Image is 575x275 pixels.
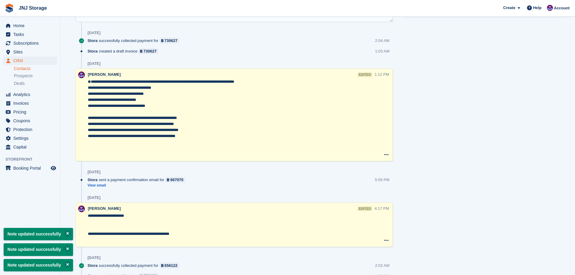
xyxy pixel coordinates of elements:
[3,39,57,47] a: menu
[88,195,101,200] div: [DATE]
[78,206,85,212] img: Jonathan Scrase
[3,48,57,56] a: menu
[533,5,541,11] span: Help
[88,72,121,77] span: [PERSON_NAME]
[88,177,97,183] span: Stora
[88,38,182,43] div: successfully collected payment for
[503,5,515,11] span: Create
[13,30,50,39] span: Tasks
[88,48,97,54] span: Stora
[3,143,57,151] a: menu
[16,3,49,13] a: JNJ Storage
[143,48,156,54] div: 730627
[13,48,50,56] span: Sites
[375,206,389,211] div: 4:17 PM
[358,72,372,77] div: edited
[13,108,50,116] span: Pricing
[88,263,97,268] span: Stora
[4,228,73,240] p: Note updated successfully
[50,165,57,172] a: Preview store
[13,39,50,47] span: Subscriptions
[165,38,177,43] div: 730627
[14,66,57,72] a: Contacts
[4,243,73,256] p: Note updated successfully
[13,117,50,125] span: Coupons
[554,5,570,11] span: Account
[3,125,57,134] a: menu
[13,143,50,151] span: Capital
[14,73,33,79] span: Prospects
[88,170,101,174] div: [DATE]
[14,73,57,79] a: Prospects
[88,30,101,35] div: [DATE]
[165,177,185,183] a: 667070
[160,38,179,43] a: 730627
[547,5,553,11] img: Jonathan Scrase
[375,48,390,54] div: 1:03 AM
[13,99,50,107] span: Invoices
[3,90,57,99] a: menu
[375,177,389,183] div: 5:59 PM
[3,108,57,116] a: menu
[78,72,85,78] img: Jonathan Scrase
[88,183,188,188] a: View email
[3,30,57,39] a: menu
[165,263,177,268] div: 656122
[13,56,50,65] span: CRM
[170,177,183,183] div: 667070
[88,263,182,268] div: successfully collected payment for
[13,125,50,134] span: Protection
[3,56,57,65] a: menu
[375,72,389,77] div: 1:12 PM
[160,263,179,268] a: 656122
[5,156,60,162] span: Storefront
[3,134,57,142] a: menu
[358,206,372,211] div: edited
[88,206,121,211] span: [PERSON_NAME]
[88,61,101,66] div: [DATE]
[13,90,50,99] span: Analytics
[88,38,97,43] span: Stora
[14,80,57,87] a: Deals
[88,177,188,183] div: sent a payment confirmation email for
[13,164,50,172] span: Booking Portal
[139,48,158,54] a: 730627
[88,255,101,260] div: [DATE]
[3,21,57,30] a: menu
[375,38,390,43] div: 2:04 AM
[3,99,57,107] a: menu
[14,81,25,86] span: Deals
[4,259,73,271] p: Note updated successfully
[3,164,57,172] a: menu
[88,48,161,54] div: created a draft invoice
[13,21,50,30] span: Home
[13,134,50,142] span: Settings
[375,263,390,268] div: 2:02 AM
[5,4,14,13] img: stora-icon-8386f47178a22dfd0bd8f6a31ec36ba5ce8667c1dd55bd0f319d3a0aa187defe.svg
[3,117,57,125] a: menu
